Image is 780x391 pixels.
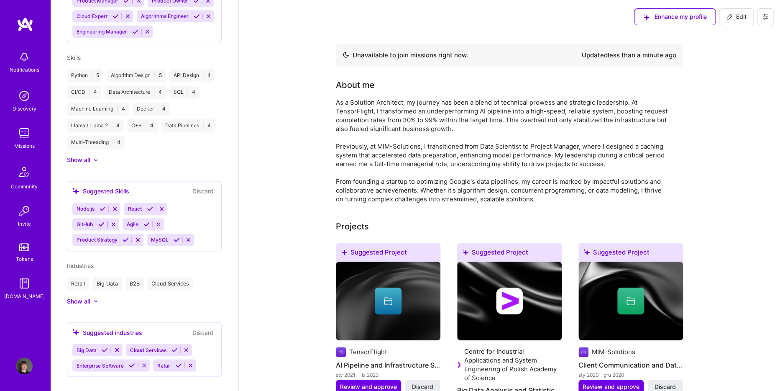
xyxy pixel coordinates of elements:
span: | [154,72,156,79]
button: Edit [719,8,754,25]
div: Data Architecture 4 [105,85,166,99]
button: Discard [190,186,216,196]
span: | [117,105,118,112]
div: Docker 4 [133,102,170,116]
div: Data Pipelines 4 [161,119,215,132]
i: Accept [194,13,200,19]
i: Accept [143,221,150,227]
div: Discovery [13,104,36,113]
div: Show all [67,297,90,305]
span: | [153,89,155,95]
img: guide book [16,275,33,292]
span: Skills [67,54,81,61]
i: icon SuggestedTeams [583,249,590,255]
i: Accept [129,362,135,368]
span: | [187,89,189,95]
div: Centre for Industrial Applications and System Engineering of Polish Academy of Science [464,347,562,382]
span: Edit [726,13,747,21]
i: Accept [132,28,138,35]
div: Cloud Services [147,277,193,290]
span: | [145,122,147,129]
div: sty 2021 - lis 2023 [336,370,440,379]
div: Llama / Llama 2 4 [67,119,124,132]
div: Missions [14,141,35,150]
div: Big Data [92,277,122,290]
span: Cloud Services [130,347,166,353]
img: teamwork [16,125,33,141]
img: cover [457,262,562,340]
i: Reject [187,362,194,368]
span: | [91,72,93,79]
div: Show all [67,156,90,164]
i: Reject [125,13,131,19]
i: Reject [110,221,117,227]
span: Enhance my profile [643,13,707,21]
div: Suggested Skills [72,187,129,195]
img: Invite [16,203,33,219]
h4: Client Communication and Data Modeling Solutions [578,360,683,370]
img: Company logo [336,347,346,357]
i: Reject [112,206,118,212]
div: Suggested industries [72,328,142,337]
div: Suggested Project [578,243,683,265]
img: Company logo [457,360,461,370]
div: Updated less than a minute ago [582,50,676,60]
i: Accept [176,362,182,368]
div: SQL 4 [169,85,199,99]
div: CI/CD 4 [67,85,101,99]
span: Discard [412,383,433,391]
div: Machine Learning 4 [67,102,129,116]
span: Node.js [77,206,95,212]
div: Retail [67,277,89,290]
div: Invite [18,219,31,228]
i: Reject [135,237,141,243]
i: Reject [141,362,147,368]
i: Accept [98,221,105,227]
i: Accept [100,206,106,212]
div: Notifications [10,65,39,74]
span: | [202,72,204,79]
span: Big Data [77,347,97,353]
div: Community [11,182,38,191]
img: cover [336,262,440,340]
span: React [128,206,142,212]
img: logo [17,17,33,32]
div: Suggested Project [457,243,562,265]
button: Enhance my profile [634,8,716,25]
img: bell [16,49,33,65]
img: Company logo [578,347,588,357]
img: Community [14,162,34,182]
img: Company logo [496,288,523,314]
div: Unavailable to join missions right now. [343,50,468,60]
i: Accept [102,347,108,353]
span: | [89,89,90,95]
i: icon SuggestedTeams [643,14,650,21]
i: Accept [174,237,180,243]
i: Reject [183,347,189,353]
span: Review and approve [340,383,397,391]
span: | [111,122,113,129]
h4: AI Pipeline and Infrastructure Scalability [336,360,440,370]
span: Algorithms Engineer [141,13,189,19]
i: Reject [155,221,161,227]
div: Projects [336,220,369,233]
i: Reject [205,13,212,19]
div: Algorithm Design 5 [107,69,166,82]
i: Reject [114,347,120,353]
i: Accept [123,237,129,243]
div: As a Solution Architect, my journey has been a blend of technical prowess and strategic leadershi... [336,98,670,203]
div: Python 5 [67,69,103,82]
div: [DOMAIN_NAME] [4,292,45,301]
span: MySQL [151,237,169,243]
i: Accept [147,206,153,212]
div: B2B [125,277,144,290]
i: Reject [159,206,165,212]
span: Product Strategy [77,237,118,243]
i: Reject [144,28,151,35]
div: Tokens [16,255,33,263]
span: Industries [67,262,94,269]
img: cover [578,262,683,340]
span: | [157,105,159,112]
img: Availability [343,51,349,58]
img: tokens [19,243,29,251]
